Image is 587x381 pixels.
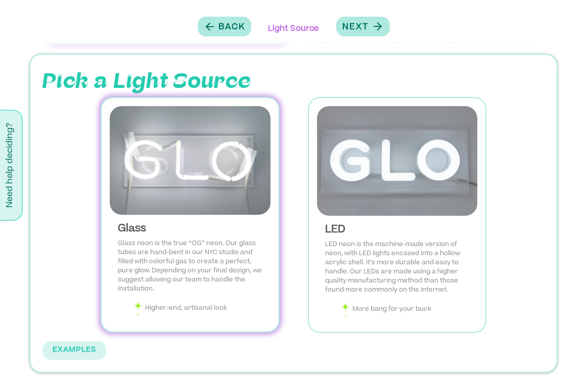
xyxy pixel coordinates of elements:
div: LED [325,224,469,236]
li: Higher-end, artisanal look [134,302,262,313]
p: LED neon is the machine-made version of neon, with LED lights encased into a hollow acrylic shell... [325,240,469,295]
li: More bang for your buck [341,303,469,314]
div: Glass [118,223,262,235]
li: Safer for events & kids [341,314,469,325]
button: EXAMPLES [42,341,106,360]
img: Glass [110,106,270,215]
img: LED [317,106,477,216]
iframe: Chat Widget [536,332,587,381]
p: Next [342,21,369,33]
p: Glass neon is the true “OG” neon. Our glass tubes are hand-bent in our NYC studio and filled with... [118,239,262,294]
p: Light Source [258,13,329,46]
button: Back [198,17,251,36]
p: Pick a Light Source [42,67,287,97]
li: Longest-lasting [134,313,262,324]
p: Back [218,21,245,33]
button: Next [336,17,390,36]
